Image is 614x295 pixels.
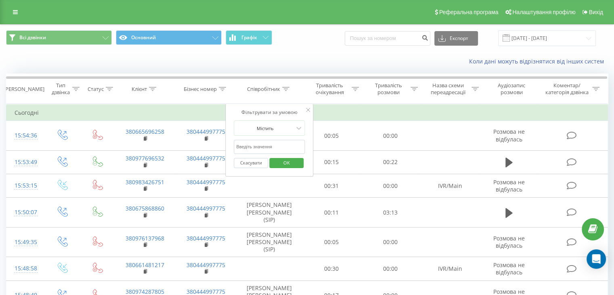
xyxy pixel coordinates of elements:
[368,82,409,96] div: Тривалість розмови
[234,108,305,116] div: Фільтрувати за умовою
[234,158,268,168] button: Скасувати
[234,140,305,154] input: Введіть значення
[247,86,280,93] div: Співробітник
[587,249,606,269] div: Open Intercom Messenger
[361,227,419,257] td: 00:00
[132,86,147,93] div: Клієнт
[126,234,164,242] a: 380976137968
[361,174,419,198] td: 00:00
[187,204,225,212] a: 380444997775
[15,154,36,170] div: 15:53:49
[493,234,525,249] span: Розмова не відбулась
[237,227,302,257] td: [PERSON_NAME] [PERSON_NAME] (SIP)
[226,30,272,45] button: Графік
[493,178,525,193] span: Розмова не відбулась
[19,34,46,41] span: Всі дзвінки
[589,9,603,15] span: Вихід
[126,128,164,135] a: 380665696258
[6,30,112,45] button: Всі дзвінки
[126,261,164,269] a: 380661481217
[493,128,525,143] span: Розмова не відбулась
[345,31,430,46] input: Пошук за номером
[187,261,225,269] a: 380444997775
[302,198,361,228] td: 00:11
[187,128,225,135] a: 380444997775
[126,154,164,162] a: 380977696532
[302,121,361,151] td: 00:05
[275,156,298,169] span: OK
[302,227,361,257] td: 00:05
[361,121,419,151] td: 00:00
[302,150,361,174] td: 00:15
[488,82,535,96] div: Аудіозапис розмови
[237,198,302,228] td: [PERSON_NAME] [PERSON_NAME] (SIP)
[15,178,36,194] div: 15:53:15
[302,257,361,280] td: 00:30
[241,35,257,40] span: Графік
[543,82,590,96] div: Коментар/категорія дзвінка
[15,128,36,143] div: 15:54:36
[361,257,419,280] td: 00:00
[126,204,164,212] a: 380675868860
[419,174,480,198] td: IVR/Main
[419,257,480,280] td: IVR/Main
[361,150,419,174] td: 00:22
[269,158,304,168] button: OK
[434,31,478,46] button: Експорт
[15,204,36,220] div: 15:50:07
[493,261,525,276] span: Розмова не відбулась
[6,105,608,121] td: Сьогодні
[187,178,225,186] a: 380444997775
[469,57,608,65] a: Коли дані можуть відрізнятися вiд інших систем
[88,86,104,93] div: Статус
[51,82,70,96] div: Тип дзвінка
[126,178,164,186] a: 380983426751
[427,82,469,96] div: Назва схеми переадресації
[15,261,36,276] div: 15:48:58
[439,9,499,15] span: Реферальна програма
[302,174,361,198] td: 00:31
[310,82,350,96] div: Тривалість очікування
[184,86,217,93] div: Бізнес номер
[187,154,225,162] a: 380444997775
[187,234,225,242] a: 380444997775
[15,234,36,250] div: 15:49:35
[361,198,419,228] td: 03:13
[512,9,575,15] span: Налаштування профілю
[116,30,222,45] button: Основний
[4,86,44,93] div: [PERSON_NAME]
